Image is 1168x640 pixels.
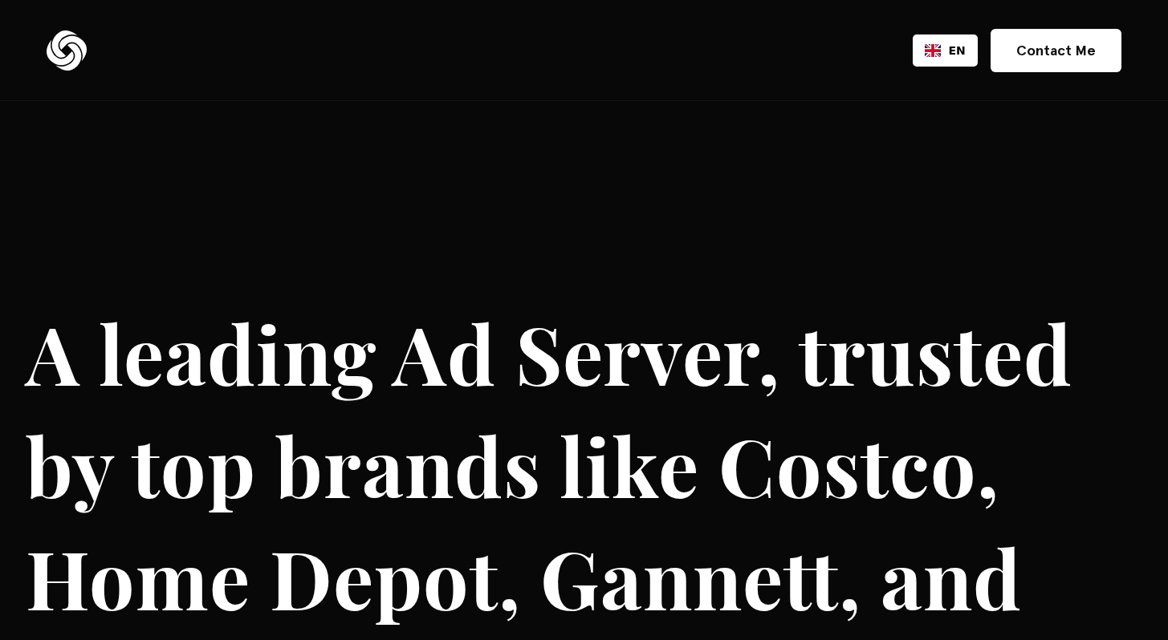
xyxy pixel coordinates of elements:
[925,43,966,59] a: EN
[925,44,941,57] img: English flag
[991,29,1121,72] a: Contact Me
[913,34,978,67] div: Language Switcher
[913,34,978,67] div: Language selected: English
